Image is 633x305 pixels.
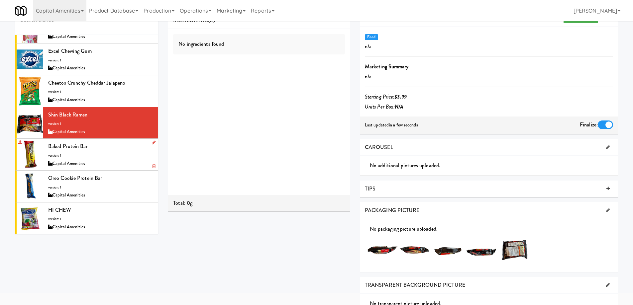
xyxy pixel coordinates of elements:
li: Cheetos Crunchy Cheddar Jalapenoversion: 1Capital Amenities [15,75,158,107]
span: Last updated [365,122,418,128]
span: Excel chewing gum [48,47,92,55]
span: TIPS [365,185,375,192]
b: $3.99 [394,93,407,101]
div: Capital Amenities [48,160,153,168]
p: n/a [365,72,613,82]
span: version: 1 [48,153,61,158]
span: (0) [208,17,215,24]
span: PACKAGING PICTURE [365,206,420,214]
span: Shin Black Ramen [48,111,88,118]
i: Starting Price: [365,93,407,101]
span: TRANSPARENT BACKGROUND PICTURE [365,281,465,289]
div: No additional pictures uploaded. [370,161,618,171]
span: Oreo Cookie Protein Bar [48,174,102,182]
span: version: 1 [48,121,61,126]
span: Food [365,34,378,40]
b: Marketing Summary [365,63,409,70]
li: Shin Black Ramenversion: 1Capital Amenities [15,107,158,139]
i: Units Per Box: [365,103,404,111]
div: Capital Amenities [48,223,153,231]
div: Capital Amenities [48,64,153,72]
li: Excel chewing gumversion: 1Capital Amenities [15,43,158,75]
div: Capital Amenities [48,96,153,104]
p: n/a [365,41,613,51]
div: No ingredients found [173,34,345,54]
div: Capital Amenities [48,128,153,136]
b: in a few seconds [389,122,418,128]
span: version: 1 [48,89,61,94]
span: Finalize: [580,121,598,128]
li: HI CHEWversion: 1Capital Amenities [15,202,158,234]
b: N/A [395,103,403,111]
span: Cheetos Crunchy Cheddar Jalapeno [48,79,125,87]
span: Total: 0g [173,199,192,207]
span: DESCRIPTION [365,14,400,22]
div: Capital Amenities [48,33,153,41]
span: Baked Protein Bar [48,142,88,150]
img: Micromart [15,5,27,17]
span: CAROUSEL [365,143,393,151]
span: version: 1 [48,58,61,63]
span: version: 1 [48,216,61,221]
span: INGREDIENTS [173,17,208,24]
li: Oreo Cookie Protein Barversion: 1Capital Amenities [15,171,158,202]
div: No packaging picture uploaded. [370,224,618,234]
li: Baked Protein Barversion: 1Capital Amenities [15,139,158,171]
span: HI CHEW [48,206,71,214]
span: version: 1 [48,185,61,190]
div: Capital Amenities [48,191,153,199]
